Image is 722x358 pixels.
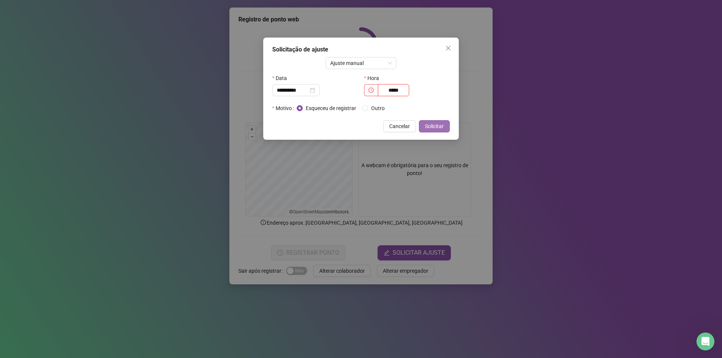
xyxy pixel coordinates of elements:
button: Solicitar [419,120,450,132]
span: Ajuste manual [330,57,392,69]
span: Solicitar [425,122,444,130]
label: Motivo [272,102,297,114]
label: Data [272,72,292,84]
button: Cancelar [383,120,416,132]
span: Outro [368,104,388,112]
span: Esqueceu de registrar [303,104,359,112]
div: Solicitação de ajuste [272,45,450,54]
span: close [445,45,451,51]
label: Hora [364,72,384,84]
span: clock-circle [369,88,374,93]
iframe: Intercom live chat [696,332,714,350]
button: Close [442,42,454,54]
span: Cancelar [389,122,410,130]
